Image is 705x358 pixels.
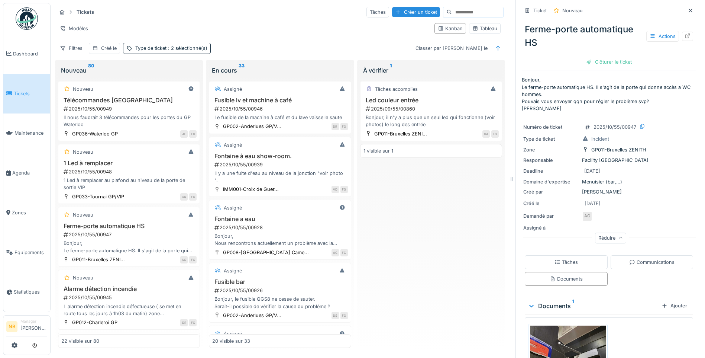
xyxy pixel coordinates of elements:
[533,7,547,14] div: Ticket
[14,288,47,295] span: Statistiques
[659,301,690,311] div: Ajouter
[491,130,499,138] div: FG
[223,249,309,256] div: GP008-[GEOGRAPHIC_DATA] Came...
[3,153,50,193] a: Agenda
[646,31,679,42] div: Actions
[212,97,347,104] h3: Fusible lv et machine à café
[412,43,491,54] div: Classer par [PERSON_NAME] le
[332,249,339,256] div: AG
[332,312,339,319] div: DS
[223,312,281,319] div: GP002-Anderlues GP/V...
[189,319,197,326] div: FG
[73,211,93,218] div: Nouveau
[61,160,197,167] h3: 1 Led à remplacer
[523,146,579,153] div: Zone
[523,157,695,164] div: Facility [GEOGRAPHIC_DATA]
[523,178,695,185] div: Menuisier (bar,…)
[223,123,281,130] div: GP002-Anderlues GP/V...
[189,256,197,263] div: FG
[363,147,393,154] div: 1 visible sur 1
[72,130,118,137] div: GP036-Waterloo GP
[61,285,197,293] h3: Alarme détection incendie
[595,233,626,243] div: Réduire
[390,66,392,75] sup: 1
[340,312,348,319] div: FG
[472,25,497,32] div: Tableau
[214,105,347,112] div: 2025/10/55/00946
[3,193,50,233] a: Zones
[101,45,117,52] div: Créé le
[522,20,696,52] div: Ferme-porte automatique HS
[224,204,242,211] div: Assigné
[212,233,347,247] div: Bonjour, Nous rencontrons actuellement un problème avec la fontaine d’eau : la pression est très ...
[72,256,125,263] div: GP011-Bruxelles ZENI...
[14,130,47,137] span: Maintenance
[212,170,347,184] div: Il y a une fuite d'eau au niveau de la jonction "voir photo ".
[189,193,197,201] div: FG
[3,74,50,114] a: Tickets
[629,259,675,266] div: Communications
[61,66,197,75] div: Nouveau
[224,141,242,148] div: Assigné
[20,319,47,324] div: Manager
[365,105,499,112] div: 2025/09/55/00860
[522,76,696,112] p: Bonjour, Le ferme-porte automatique HS. Il s'agit de la porte qui donne accès a WC hommes. Pouvai...
[584,167,600,175] div: [DATE]
[63,105,197,112] div: 2025/10/55/00949
[180,193,188,201] div: CQ
[523,212,579,220] div: Demandé par
[340,123,348,130] div: FG
[61,97,197,104] h3: Télécommandes [GEOGRAPHIC_DATA]
[392,7,440,17] div: Créer un ticket
[585,200,601,207] div: [DATE]
[88,66,94,75] sup: 80
[594,124,636,131] div: 2025/10/55/00947
[3,272,50,312] a: Statistiques
[20,319,47,335] li: [PERSON_NAME]
[3,233,50,272] a: Équipements
[582,211,592,221] div: AG
[212,295,347,310] div: Bonjour, le fusible QGS8 ne cesse de sauter. Serait-il possible de vérifier la cause du problème ?
[212,66,348,75] div: En cours
[523,178,579,185] div: Domaine d'expertise
[363,114,499,128] div: Bonjour, il n'y a plus que un seul led qui fonctionne (voir photos) le long des entrée
[63,168,197,175] div: 2025/10/55/00948
[214,287,347,294] div: 2025/10/55/00926
[438,25,463,32] div: Kanban
[523,124,579,131] div: Numéro de ticket
[591,135,609,143] div: Incident
[224,86,242,93] div: Assigné
[135,45,207,52] div: Type de ticket
[73,274,93,281] div: Nouveau
[61,303,197,317] div: L alarme détection incendie défectueuse ( se met en route tous les jours à 1h03 du matin) zone [G...
[523,188,695,195] div: [PERSON_NAME]
[61,338,99,345] div: 22 visible sur 80
[180,256,188,263] div: AG
[180,130,188,138] div: JF
[523,224,579,231] div: Assigné à
[562,7,583,14] div: Nouveau
[6,321,17,332] li: NB
[212,215,347,223] h3: Fontaine a eau
[61,223,197,230] h3: Ferme-porte automatique HS
[63,231,197,238] div: 2025/10/55/00947
[363,66,499,75] div: À vérifier
[340,249,348,256] div: FG
[482,130,490,138] div: CA
[572,301,574,310] sup: 1
[61,240,197,254] div: Bonjour, Le ferme-porte automatique HS. Il s'agit de la porte qui donne accès a WC hommes. Pouvai...
[523,157,579,164] div: Responsable
[12,169,47,176] span: Agenda
[224,267,242,274] div: Assigné
[180,319,188,326] div: DR
[528,301,659,310] div: Documents
[550,275,583,282] div: Documents
[166,45,207,51] span: : 2 sélectionné(s)
[340,186,348,193] div: FG
[16,7,38,30] img: Badge_color-CXgf-gQk.svg
[375,86,418,93] div: Tâches accomplies
[523,200,579,207] div: Créé le
[212,338,250,345] div: 20 visible sur 33
[212,153,347,160] h3: Fontaine à eau show-room.
[72,193,124,200] div: GP033-Tournai GP/VIP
